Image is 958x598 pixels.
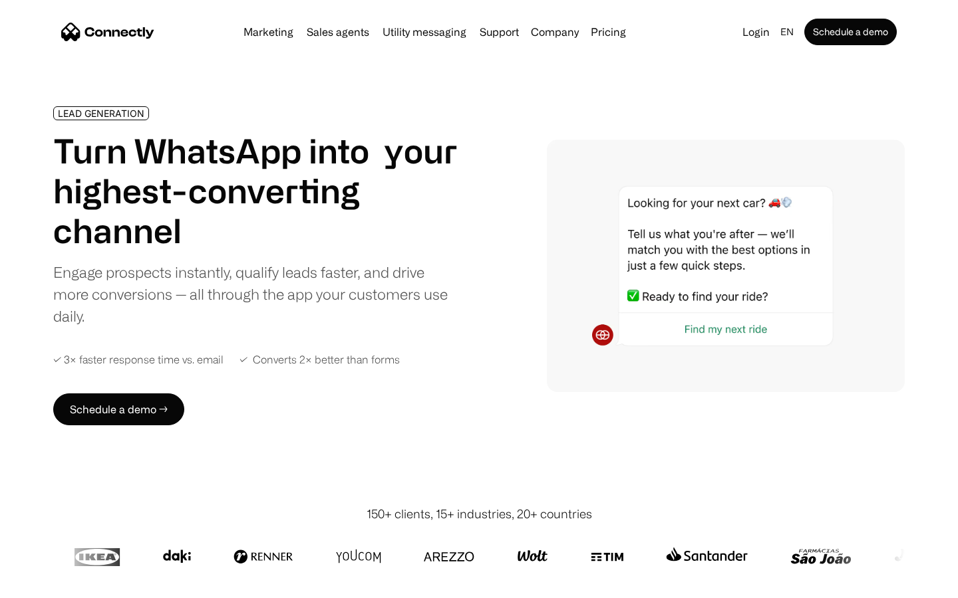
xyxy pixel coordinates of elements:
[367,505,592,523] div: 150+ clients, 15+ industries, 20+ countries
[301,27,375,37] a: Sales agents
[238,27,299,37] a: Marketing
[780,23,794,41] div: en
[737,23,775,41] a: Login
[474,27,524,37] a: Support
[585,27,631,37] a: Pricing
[53,131,458,250] h1: Turn WhatsApp into your highest-converting channel
[53,393,184,425] a: Schedule a demo →
[377,27,472,37] a: Utility messaging
[27,575,80,593] ul: Language list
[531,23,579,41] div: Company
[53,261,458,327] div: Engage prospects instantly, qualify leads faster, and drive more conversions — all through the ap...
[804,19,897,45] a: Schedule a demo
[13,573,80,593] aside: Language selected: English
[53,353,224,366] div: ✓ 3× faster response time vs. email
[239,353,400,366] div: ✓ Converts 2× better than forms
[58,108,144,118] div: LEAD GENERATION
